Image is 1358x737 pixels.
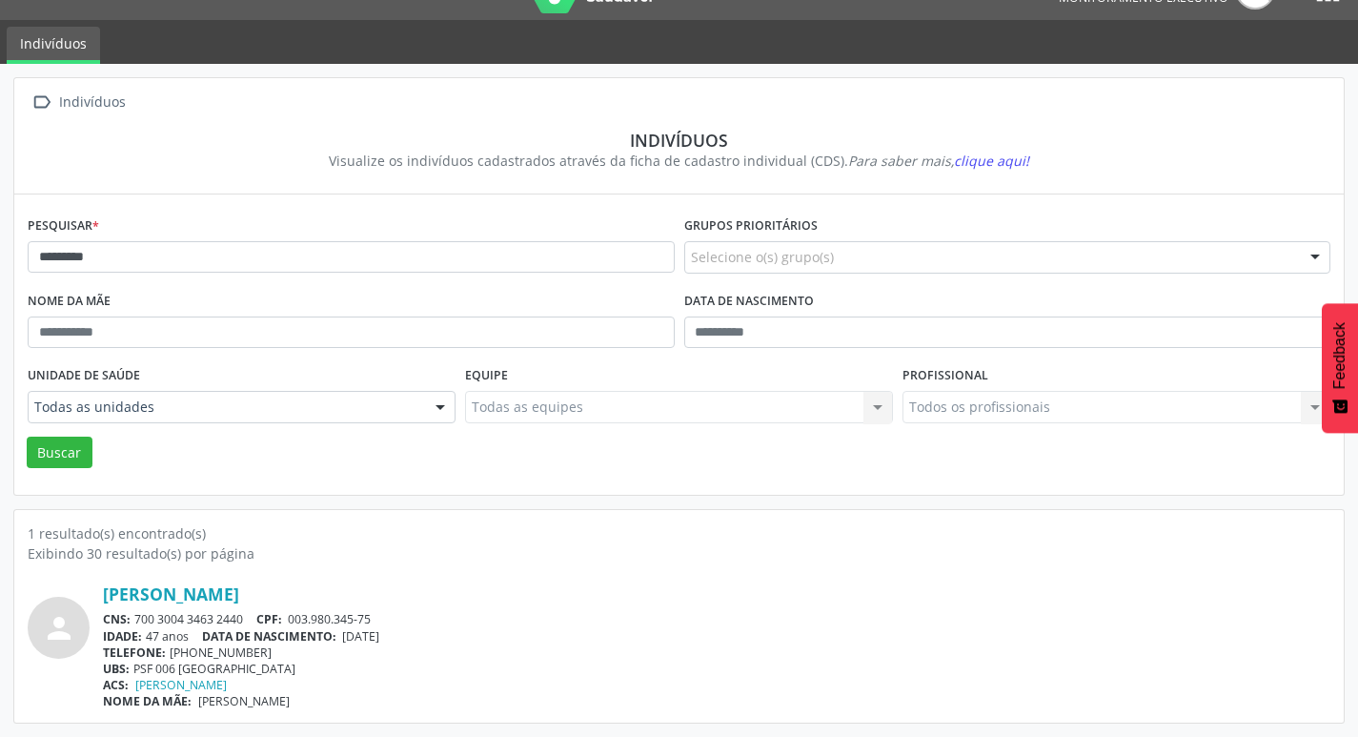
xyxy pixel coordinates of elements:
[684,287,814,317] label: Data de nascimento
[28,212,99,241] label: Pesquisar
[288,611,371,627] span: 003.980.345-75
[41,151,1317,171] div: Visualize os indivíduos cadastrados através da ficha de cadastro individual (CDS).
[202,628,336,645] span: DATA DE NASCIMENTO:
[7,27,100,64] a: Indivíduos
[691,247,834,267] span: Selecione o(s) grupo(s)
[1322,303,1358,433] button: Feedback - Mostrar pesquisa
[28,287,111,317] label: Nome da mãe
[103,611,131,627] span: CNS:
[103,661,1330,677] div: PSF 006 [GEOGRAPHIC_DATA]
[103,583,239,604] a: [PERSON_NAME]
[42,611,76,645] i: person
[256,611,282,627] span: CPF:
[28,89,129,116] a:  Indivíduos
[103,677,129,693] span: ACS:
[1331,322,1348,389] span: Feedback
[28,361,140,391] label: Unidade de saúde
[902,361,988,391] label: Profissional
[28,89,55,116] i: 
[103,645,1330,661] div: [PHONE_NUMBER]
[954,152,1029,170] span: clique aqui!
[41,130,1317,151] div: Indivíduos
[848,152,1029,170] i: Para saber mais,
[103,661,130,677] span: UBS:
[135,677,227,693] a: [PERSON_NAME]
[28,523,1330,543] div: 1 resultado(s) encontrado(s)
[198,693,290,709] span: [PERSON_NAME]
[103,693,192,709] span: NOME DA MÃE:
[103,628,142,645] span: IDADE:
[103,611,1330,627] div: 700 3004 3463 2440
[465,361,508,391] label: Equipe
[103,645,166,661] span: TELEFONE:
[103,628,1330,645] div: 47 anos
[55,89,129,116] div: Indivíduos
[28,543,1330,563] div: Exibindo 30 resultado(s) por página
[342,628,379,645] span: [DATE]
[34,398,416,417] span: Todas as unidades
[684,212,818,241] label: Grupos prioritários
[27,437,92,469] button: Buscar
